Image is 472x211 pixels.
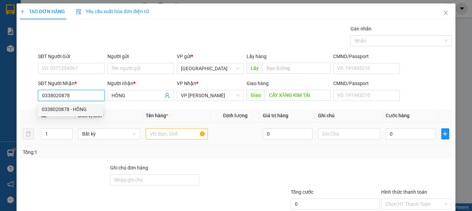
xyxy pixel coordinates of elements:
[177,81,196,86] span: VP Nhận
[315,109,383,122] th: Ghi chú
[38,80,105,87] div: SĐT Người Nhận
[443,10,449,16] span: close
[3,24,132,41] li: 02523854854,0913854573, 0913854356
[350,26,372,31] label: Gán nhãn
[20,9,25,14] span: plus
[318,128,380,139] input: Ghi Chú
[181,63,239,74] span: Sài Gòn
[263,128,312,139] input: 0
[23,148,183,156] div: Tổng: 1
[442,131,449,137] span: plus
[3,52,120,63] b: GỬI : [GEOGRAPHIC_DATA]
[110,165,148,171] label: Ghi chú đơn hàng
[3,3,38,38] img: logo.jpg
[40,25,45,31] span: phone
[76,9,81,15] img: icon
[247,54,267,59] span: Lấy hàng
[3,15,132,24] li: 01 [PERSON_NAME]
[146,113,168,118] span: Tên hàng
[82,129,136,139] span: Bất kỳ
[76,9,149,14] span: Yêu cầu xuất hóa đơn điện tử
[333,53,400,60] div: CMND/Passport
[262,63,330,74] input: Dọc đường
[23,128,34,139] button: delete
[107,80,174,87] div: Người nhận
[263,113,288,118] span: Giá trị hàng
[177,53,243,60] div: VP gửi
[40,17,45,22] span: environment
[333,80,400,87] div: CMND/Passport
[436,3,455,23] button: Close
[441,128,449,139] button: plus
[41,113,47,118] span: SL
[223,113,248,118] span: Định lượng
[247,63,262,74] span: Lấy
[78,113,104,118] span: Đơn vị tính
[265,90,330,101] input: Dọc đường
[247,90,265,101] span: Giao
[40,4,98,13] b: [PERSON_NAME]
[181,90,239,101] span: VP Phan Rí
[107,53,174,60] div: Người gửi
[386,113,410,118] span: Cước hàng
[38,53,105,60] div: SĐT Người Gửi
[291,189,314,195] span: Tổng cước
[110,174,199,185] input: Ghi chú đơn hàng
[247,81,269,86] span: Giao hàng
[146,128,208,139] input: VD: Bàn, Ghế
[20,9,65,14] span: TẠO ĐƠN HÀNG
[164,93,170,98] span: user-add
[381,189,427,195] label: Hình thức thanh toán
